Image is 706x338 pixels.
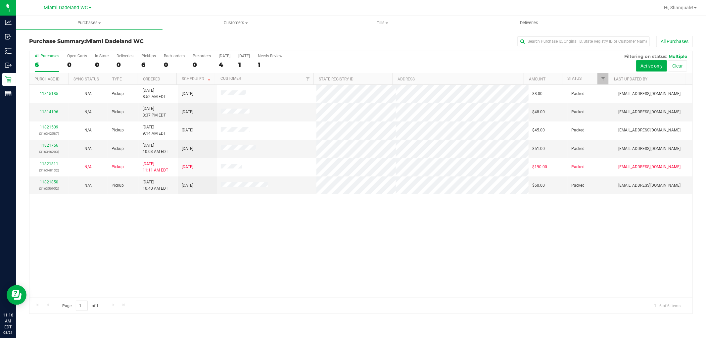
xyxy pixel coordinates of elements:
inline-svg: Inventory [5,48,12,54]
div: [DATE] [238,54,250,58]
span: Packed [572,127,585,133]
a: Amount [529,77,545,81]
button: N/A [84,91,92,97]
th: Address [392,73,524,85]
span: $60.00 [533,182,545,189]
a: Customers [163,16,309,30]
a: Scheduled [182,76,212,81]
span: Deliveries [511,20,547,26]
a: Purchases [16,16,163,30]
a: Filter [597,73,608,84]
span: Not Applicable [84,183,92,188]
div: 0 [164,61,185,69]
a: 11821756 [40,143,58,148]
div: [DATE] [219,54,230,58]
span: 1 - 6 of 6 items [649,301,686,311]
div: Open Carts [67,54,87,58]
button: N/A [84,127,92,133]
span: $51.00 [533,146,545,152]
span: Pickup [112,182,124,189]
span: Miami Dadeland WC [86,38,144,44]
button: N/A [84,164,92,170]
div: Pre-orders [193,54,211,58]
span: [DATE] 10:40 AM EDT [143,179,168,192]
span: [DATE] [182,127,193,133]
span: [DATE] 11:11 AM EDT [143,161,168,173]
button: Clear [668,60,687,72]
a: Purchase ID [34,77,60,81]
span: Multiple [669,54,687,59]
span: [DATE] [182,146,193,152]
span: [EMAIL_ADDRESS][DOMAIN_NAME] [618,91,681,97]
inline-svg: Reports [5,90,12,97]
a: Tills [309,16,456,30]
button: N/A [84,182,92,189]
inline-svg: Retail [5,76,12,83]
a: Deliveries [456,16,602,30]
input: 1 [76,301,88,311]
p: (316342587) [33,130,65,137]
input: Search Purchase ID, Original ID, State Registry ID or Customer Name... [517,36,650,46]
span: Pickup [112,127,124,133]
span: $45.00 [533,127,545,133]
a: Sync Status [73,77,99,81]
span: [DATE] 9:14 AM EDT [143,124,166,137]
a: Filter [303,73,313,84]
inline-svg: Analytics [5,19,12,26]
span: [EMAIL_ADDRESS][DOMAIN_NAME] [618,164,681,170]
span: Not Applicable [84,91,92,96]
span: Packed [572,146,585,152]
span: Packed [572,109,585,115]
div: Needs Review [258,54,282,58]
span: Packed [572,91,585,97]
span: Not Applicable [84,165,92,169]
span: $8.00 [533,91,543,97]
span: $48.00 [533,109,545,115]
span: [DATE] [182,109,193,115]
a: Type [112,77,122,81]
div: In Store [95,54,109,58]
span: [EMAIL_ADDRESS][DOMAIN_NAME] [618,146,681,152]
span: [DATE] 3:37 PM EDT [143,106,166,118]
p: 11:16 AM EDT [3,312,13,330]
a: State Registry ID [319,77,353,81]
button: All Purchases [656,36,693,47]
div: 0 [193,61,211,69]
div: 6 [141,61,156,69]
p: (316350952) [33,185,65,192]
a: Status [568,76,582,81]
span: Packed [572,182,585,189]
a: Ordered [143,77,160,81]
inline-svg: Outbound [5,62,12,69]
div: 0 [117,61,133,69]
span: Filtering on status: [624,54,667,59]
div: All Purchases [35,54,59,58]
a: 11821811 [40,162,58,166]
span: Tills [309,20,455,26]
span: Customers [163,20,309,26]
div: Deliveries [117,54,133,58]
a: 11821850 [40,180,58,184]
button: Active only [636,60,667,72]
span: Hi, Shanquale! [664,5,693,10]
a: 11814196 [40,110,58,114]
span: [EMAIL_ADDRESS][DOMAIN_NAME] [618,182,681,189]
span: [EMAIL_ADDRESS][DOMAIN_NAME] [618,127,681,133]
span: Not Applicable [84,110,92,114]
div: PickUps [141,54,156,58]
div: 0 [67,61,87,69]
span: [DATE] 8:52 AM EDT [143,87,166,100]
span: [DATE] [182,164,193,170]
span: Miami Dadeland WC [44,5,88,11]
iframe: Resource center [7,285,26,305]
span: Purchases [16,20,163,26]
span: Not Applicable [84,128,92,132]
a: Customer [220,76,241,81]
span: Pickup [112,164,124,170]
div: 1 [238,61,250,69]
span: Pickup [112,146,124,152]
div: 1 [258,61,282,69]
span: Page of 1 [57,301,104,311]
span: [EMAIL_ADDRESS][DOMAIN_NAME] [618,109,681,115]
h3: Purchase Summary: [29,38,250,44]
